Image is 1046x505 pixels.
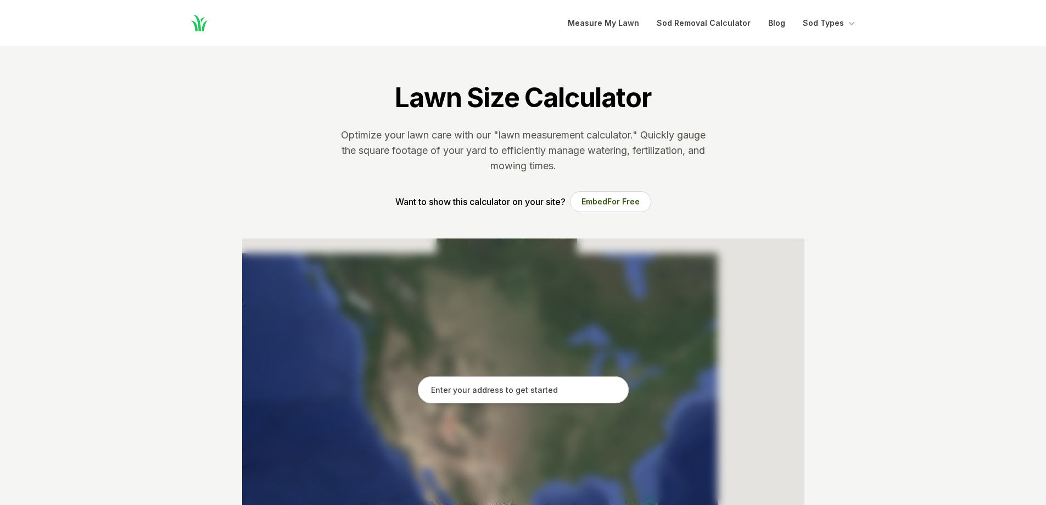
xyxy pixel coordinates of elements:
a: Blog [768,16,785,30]
input: Enter your address to get started [418,376,629,404]
span: For Free [607,197,640,206]
h1: Lawn Size Calculator [395,81,651,114]
p: Optimize your lawn care with our "lawn measurement calculator." Quickly gauge the square footage ... [339,127,708,174]
p: Want to show this calculator on your site? [395,195,566,208]
a: Sod Removal Calculator [657,16,751,30]
button: Sod Types [803,16,857,30]
button: EmbedFor Free [570,191,651,212]
a: Measure My Lawn [568,16,639,30]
